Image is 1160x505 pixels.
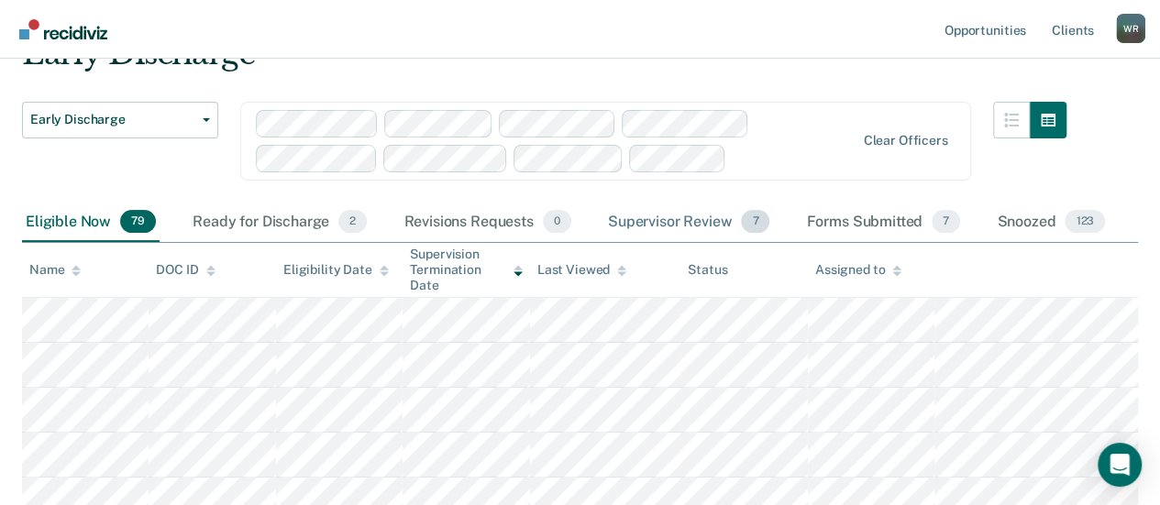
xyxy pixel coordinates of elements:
[1116,14,1145,43] div: W R
[741,210,769,234] span: 7
[993,203,1109,243] div: Snoozed123
[22,102,218,138] button: Early Discharge
[1116,14,1145,43] button: Profile dropdown button
[156,262,215,278] div: DOC ID
[604,203,774,243] div: Supervisor Review7
[688,262,727,278] div: Status
[863,133,947,148] div: Clear officers
[932,210,960,234] span: 7
[1065,210,1105,234] span: 123
[283,262,389,278] div: Eligibility Date
[22,203,160,243] div: Eligible Now79
[815,262,901,278] div: Assigned to
[120,210,156,234] span: 79
[338,210,367,234] span: 2
[29,262,81,278] div: Name
[30,112,195,127] span: Early Discharge
[410,247,522,292] div: Supervision Termination Date
[543,210,571,234] span: 0
[1098,443,1142,487] div: Open Intercom Messenger
[19,19,107,39] img: Recidiviz
[22,35,1066,87] div: Early Discharge
[189,203,370,243] div: Ready for Discharge2
[802,203,964,243] div: Forms Submitted7
[537,262,626,278] div: Last Viewed
[400,203,574,243] div: Revisions Requests0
